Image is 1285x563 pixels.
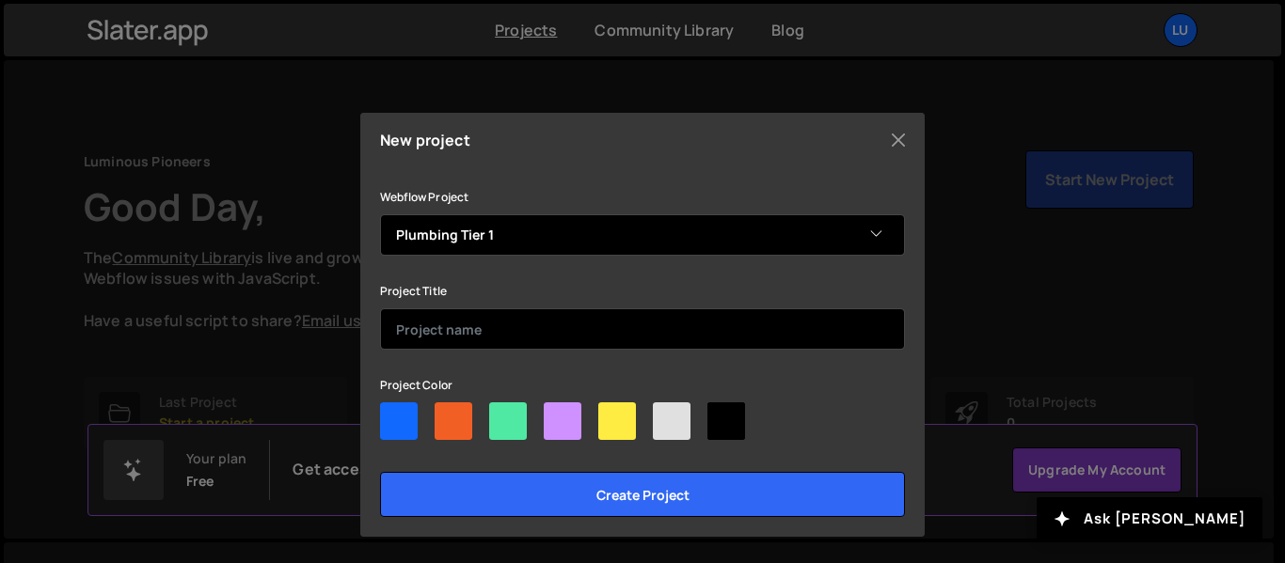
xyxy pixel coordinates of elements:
[380,376,452,395] label: Project Color
[380,133,470,148] h5: New project
[1037,497,1262,540] button: Ask [PERSON_NAME]
[380,188,468,207] label: Webflow Project
[380,308,905,350] input: Project name
[380,282,447,301] label: Project Title
[380,472,905,517] input: Create project
[884,126,912,154] button: Close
